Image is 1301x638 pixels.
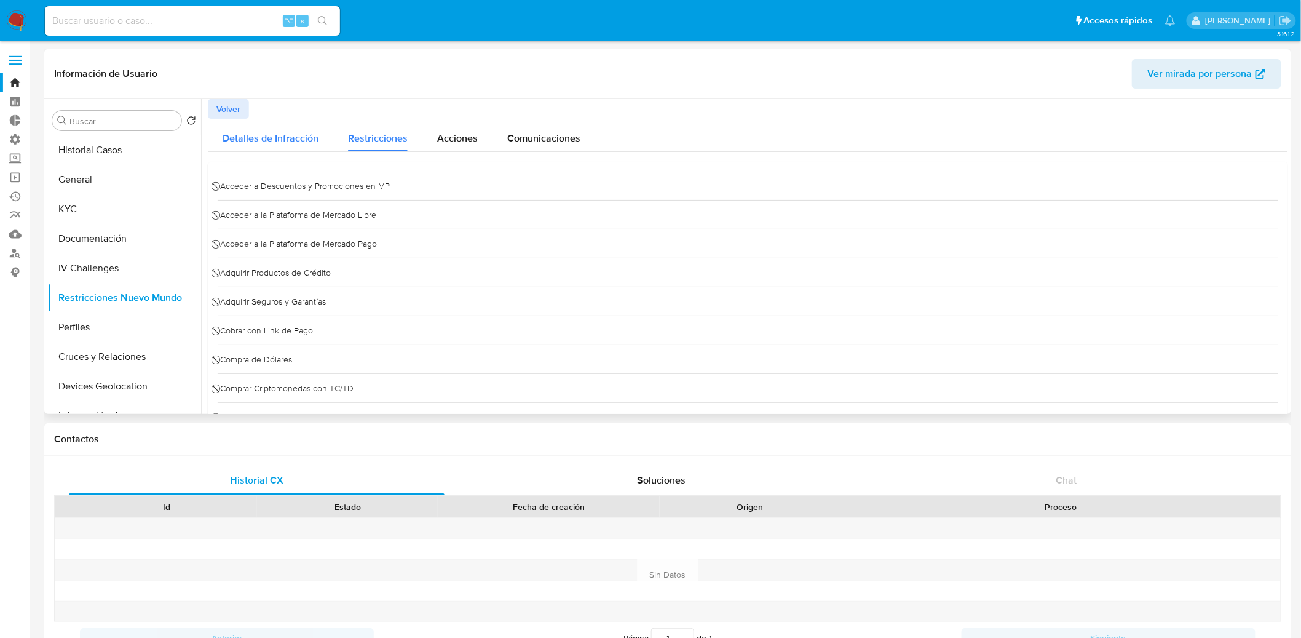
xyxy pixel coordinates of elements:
[446,501,651,513] div: Fecha de creación
[1056,473,1077,487] span: Chat
[1205,15,1275,26] p: mariana.bardanca@mercadolibre.com
[1148,59,1252,89] span: Ver mirada por persona
[54,433,1281,445] h1: Contactos
[186,116,196,129] button: Volver al orden por defecto
[47,253,201,283] button: IV Challenges
[1132,59,1281,89] button: Ver mirada por persona
[47,224,201,253] button: Documentación
[47,135,201,165] button: Historial Casos
[1279,14,1292,27] a: Salir
[54,68,157,80] h1: Información de Usuario
[47,165,201,194] button: General
[266,501,429,513] div: Estado
[69,116,176,127] input: Buscar
[849,501,1272,513] div: Proceso
[301,15,304,26] span: s
[1165,15,1176,26] a: Notificaciones
[284,15,293,26] span: ⌥
[638,473,686,487] span: Soluciones
[47,313,201,342] button: Perfiles
[1084,14,1153,27] span: Accesos rápidos
[310,12,335,30] button: search-icon
[45,13,340,29] input: Buscar usuario o caso...
[230,473,283,487] span: Historial CX
[47,372,201,401] button: Devices Geolocation
[85,501,248,513] div: Id
[57,116,67,126] button: Buscar
[668,501,832,513] div: Origen
[47,401,201,431] button: Información de accesos
[47,342,201,372] button: Cruces y Relaciones
[47,194,201,224] button: KYC
[47,283,201,313] button: Restricciones Nuevo Mundo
